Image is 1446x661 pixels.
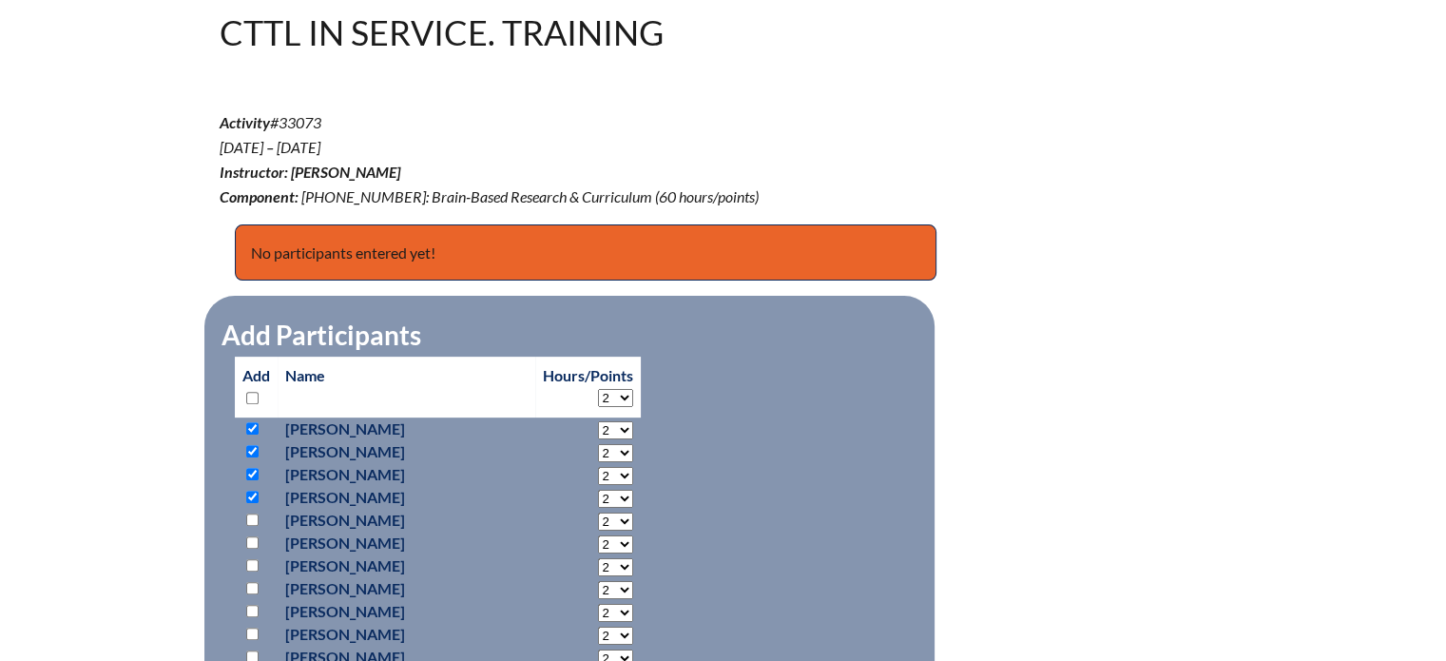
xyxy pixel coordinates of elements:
[285,532,528,554] p: [PERSON_NAME]
[235,224,936,282] p: No participants entered yet!
[285,577,528,600] p: [PERSON_NAME]
[220,113,270,131] b: Activity
[220,110,889,209] p: #33073
[220,163,288,181] b: Instructor:
[285,600,528,623] p: [PERSON_NAME]
[242,364,270,410] p: Add
[285,440,528,463] p: [PERSON_NAME]
[220,15,844,49] h1: CTTL In Service. Training
[285,486,528,509] p: [PERSON_NAME]
[301,187,652,205] span: [PHONE_NUMBER]: Brain-Based Research & Curriculum
[220,319,423,351] legend: Add Participants
[291,163,400,181] span: [PERSON_NAME]
[655,187,759,205] span: (60 hours/points)
[285,509,528,532] p: [PERSON_NAME]
[285,554,528,577] p: [PERSON_NAME]
[543,364,633,387] p: Hours/Points
[220,187,299,205] b: Component:
[285,463,528,486] p: [PERSON_NAME]
[220,138,320,156] span: [DATE] – [DATE]
[285,418,528,440] p: [PERSON_NAME]
[285,623,528,646] p: [PERSON_NAME]
[285,364,528,387] p: Name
